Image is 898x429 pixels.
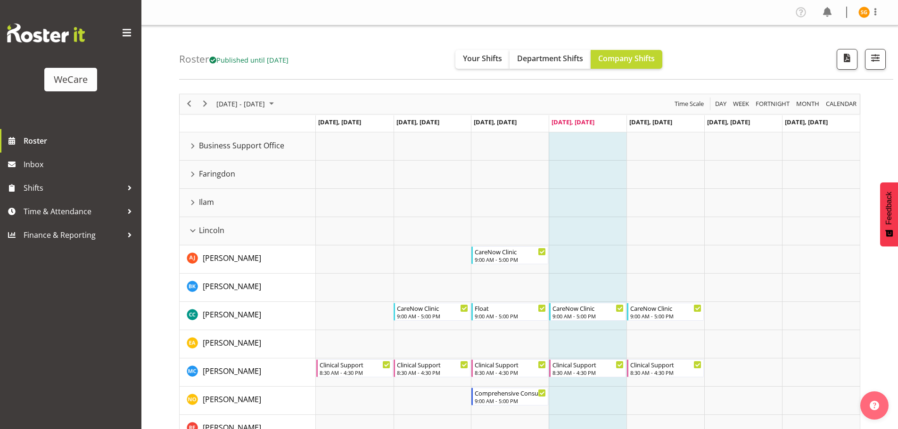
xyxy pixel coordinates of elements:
[318,118,361,126] span: [DATE], [DATE]
[552,303,624,313] div: CareNow Clinic
[24,181,123,195] span: Shifts
[714,98,727,110] span: Day
[755,98,791,110] span: Fortnight
[199,168,235,179] span: Faringdon
[673,98,706,110] button: Time Scale
[870,401,879,410] img: help-xxl-2.png
[209,55,288,65] span: Published until [DATE]
[180,132,316,161] td: Business Support Office resource
[180,358,316,387] td: Mary Childs resource
[394,359,470,377] div: Mary Childs"s event - Clinical Support Begin From Tuesday, October 7, 2025 at 8:30:00 AM GMT+13:0...
[24,134,137,148] span: Roster
[795,98,821,110] button: Timeline Month
[471,359,548,377] div: Mary Childs"s event - Clinical Support Begin From Wednesday, October 8, 2025 at 8:30:00 AM GMT+13...
[180,387,316,415] td: Natasha Ottley resource
[471,303,548,321] div: Charlotte Courtney"s event - Float Begin From Wednesday, October 8, 2025 at 9:00:00 AM GMT+13:00 ...
[865,49,886,70] button: Filter Shifts
[180,217,316,245] td: Lincoln resource
[714,98,728,110] button: Timeline Day
[203,337,261,348] a: [PERSON_NAME]
[629,118,672,126] span: [DATE], [DATE]
[475,388,546,397] div: Comprehensive Consult
[885,192,893,225] span: Feedback
[396,118,439,126] span: [DATE], [DATE]
[397,360,468,369] div: Clinical Support
[199,196,214,208] span: Ilam
[179,54,288,65] h4: Roster
[475,247,546,256] div: CareNow Clinic
[397,369,468,376] div: 8:30 AM - 4:30 PM
[549,359,626,377] div: Mary Childs"s event - Clinical Support Begin From Thursday, October 9, 2025 at 8:30:00 AM GMT+13:...
[203,394,261,405] a: [PERSON_NAME]
[316,359,393,377] div: Mary Childs"s event - Clinical Support Begin From Monday, October 6, 2025 at 8:30:00 AM GMT+13:00...
[180,302,316,330] td: Charlotte Courtney resource
[199,98,212,110] button: Next
[24,228,123,242] span: Finance & Reporting
[180,330,316,358] td: Ena Advincula resource
[180,161,316,189] td: Faringdon resource
[215,98,266,110] span: [DATE] - [DATE]
[630,303,701,313] div: CareNow Clinic
[475,312,546,320] div: 9:00 AM - 5:00 PM
[7,24,85,42] img: Rosterit website logo
[549,303,626,321] div: Charlotte Courtney"s event - CareNow Clinic Begin From Thursday, October 9, 2025 at 9:00:00 AM GM...
[552,369,624,376] div: 8:30 AM - 4:30 PM
[180,274,316,302] td: Brian Ko resource
[732,98,751,110] button: Timeline Week
[517,53,583,64] span: Department Shifts
[199,140,284,151] span: Business Support Office
[824,98,858,110] button: Month
[397,312,468,320] div: 9:00 AM - 5:00 PM
[674,98,705,110] span: Time Scale
[627,359,704,377] div: Mary Childs"s event - Clinical Support Begin From Friday, October 10, 2025 at 8:30:00 AM GMT+13:0...
[197,94,213,114] div: next period
[630,369,701,376] div: 8:30 AM - 4:30 PM
[475,256,546,263] div: 9:00 AM - 5:00 PM
[213,94,280,114] div: October 06 - 12, 2025
[471,246,548,264] div: Amy Johannsen"s event - CareNow Clinic Begin From Wednesday, October 8, 2025 at 9:00:00 AM GMT+13...
[320,369,391,376] div: 8:30 AM - 4:30 PM
[630,360,701,369] div: Clinical Support
[54,73,88,87] div: WeCare
[880,182,898,246] button: Feedback - Show survey
[203,281,261,292] a: [PERSON_NAME]
[795,98,820,110] span: Month
[463,53,502,64] span: Your Shifts
[475,369,546,376] div: 8:30 AM - 4:30 PM
[552,118,594,126] span: [DATE], [DATE]
[732,98,750,110] span: Week
[475,397,546,405] div: 9:00 AM - 5:00 PM
[552,360,624,369] div: Clinical Support
[181,94,197,114] div: previous period
[455,50,510,69] button: Your Shifts
[707,118,750,126] span: [DATE], [DATE]
[203,252,261,264] a: [PERSON_NAME]
[203,309,261,320] span: [PERSON_NAME]
[180,245,316,274] td: Amy Johannsen resource
[474,118,517,126] span: [DATE], [DATE]
[475,360,546,369] div: Clinical Support
[837,49,857,70] button: Download a PDF of the roster according to the set date range.
[598,53,655,64] span: Company Shifts
[203,338,261,348] span: [PERSON_NAME]
[203,365,261,377] a: [PERSON_NAME]
[24,204,123,219] span: Time & Attendance
[203,253,261,263] span: [PERSON_NAME]
[858,7,870,18] img: sanjita-gurung11279.jpg
[825,98,857,110] span: calendar
[394,303,470,321] div: Charlotte Courtney"s event - CareNow Clinic Begin From Tuesday, October 7, 2025 at 9:00:00 AM GMT...
[552,312,624,320] div: 9:00 AM - 5:00 PM
[591,50,662,69] button: Company Shifts
[203,309,261,320] a: [PERSON_NAME]
[215,98,278,110] button: October 2025
[627,303,704,321] div: Charlotte Courtney"s event - CareNow Clinic Begin From Friday, October 10, 2025 at 9:00:00 AM GMT...
[785,118,828,126] span: [DATE], [DATE]
[397,303,468,313] div: CareNow Clinic
[510,50,591,69] button: Department Shifts
[199,225,224,236] span: Lincoln
[630,312,701,320] div: 9:00 AM - 5:00 PM
[754,98,791,110] button: Fortnight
